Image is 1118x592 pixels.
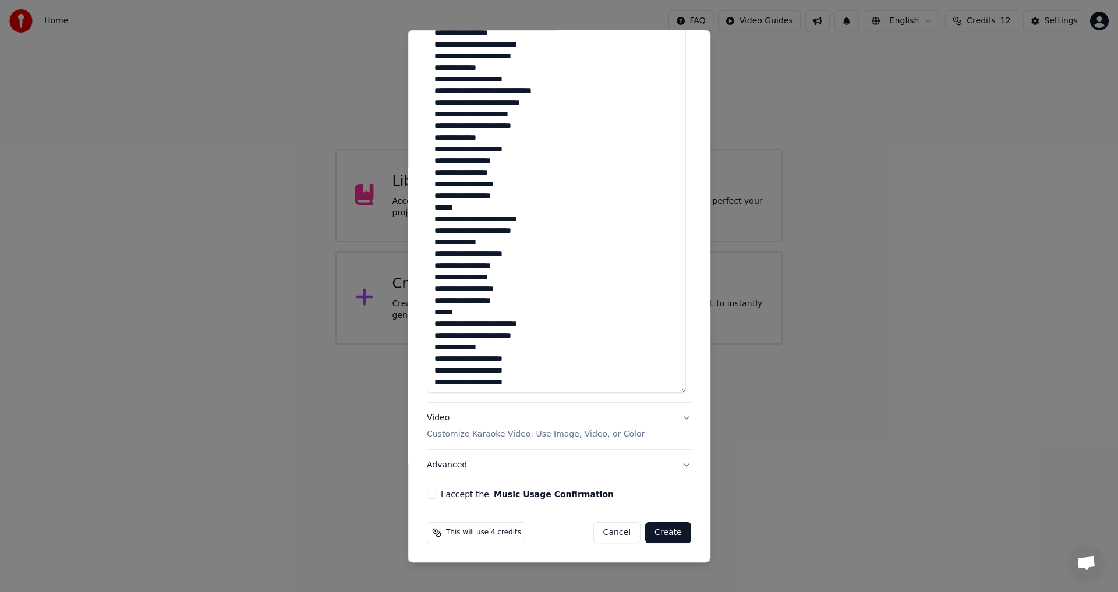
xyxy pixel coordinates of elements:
[427,451,691,481] button: Advanced
[427,429,645,441] p: Customize Karaoke Video: Use Image, Video, or Color
[427,403,691,450] button: VideoCustomize Karaoke Video: Use Image, Video, or Color
[494,491,614,499] button: I accept the
[441,491,614,499] label: I accept the
[645,523,691,544] button: Create
[446,529,521,538] span: This will use 4 credits
[593,523,641,544] button: Cancel
[427,413,645,441] div: Video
